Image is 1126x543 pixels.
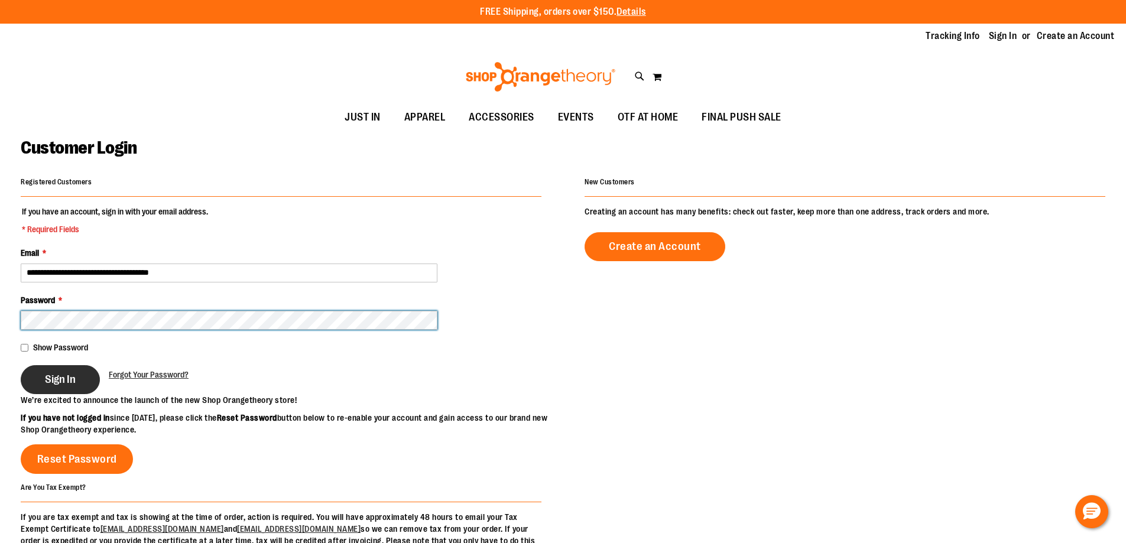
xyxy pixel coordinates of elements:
span: EVENTS [558,104,594,131]
a: Create an Account [1037,30,1115,43]
span: Email [21,248,39,258]
span: * Required Fields [22,223,208,235]
a: APPAREL [392,104,457,131]
a: Details [616,6,646,17]
strong: New Customers [585,178,635,186]
a: OTF AT HOME [606,104,690,131]
span: Password [21,295,55,305]
strong: Reset Password [217,413,277,422]
strong: If you have not logged in [21,413,110,422]
a: Forgot Your Password? [109,369,189,381]
span: Create an Account [609,240,701,253]
a: Create an Account [585,232,725,261]
strong: Are You Tax Exempt? [21,483,86,491]
span: JUST IN [345,104,381,131]
p: Creating an account has many benefits: check out faster, keep more than one address, track orders... [585,206,1105,217]
a: JUST IN [333,104,392,131]
span: ACCESSORIES [469,104,534,131]
a: EVENTS [546,104,606,131]
button: Sign In [21,365,100,394]
span: Sign In [45,373,76,386]
a: [EMAIL_ADDRESS][DOMAIN_NAME] [237,524,361,534]
span: APPAREL [404,104,446,131]
a: ACCESSORIES [457,104,546,131]
a: Sign In [989,30,1017,43]
strong: Registered Customers [21,178,92,186]
a: [EMAIL_ADDRESS][DOMAIN_NAME] [100,524,224,534]
legend: If you have an account, sign in with your email address. [21,206,209,235]
span: Customer Login [21,138,137,158]
button: Hello, have a question? Let’s chat. [1075,495,1108,528]
span: Reset Password [37,453,117,466]
p: FREE Shipping, orders over $150. [480,5,646,19]
span: Show Password [33,343,88,352]
span: FINAL PUSH SALE [702,104,781,131]
span: OTF AT HOME [618,104,679,131]
p: We’re excited to announce the launch of the new Shop Orangetheory store! [21,394,563,406]
span: Forgot Your Password? [109,370,189,379]
p: since [DATE], please click the button below to re-enable your account and gain access to our bran... [21,412,563,435]
a: Reset Password [21,444,133,474]
img: Shop Orangetheory [464,62,617,92]
a: Tracking Info [926,30,980,43]
a: FINAL PUSH SALE [690,104,793,131]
